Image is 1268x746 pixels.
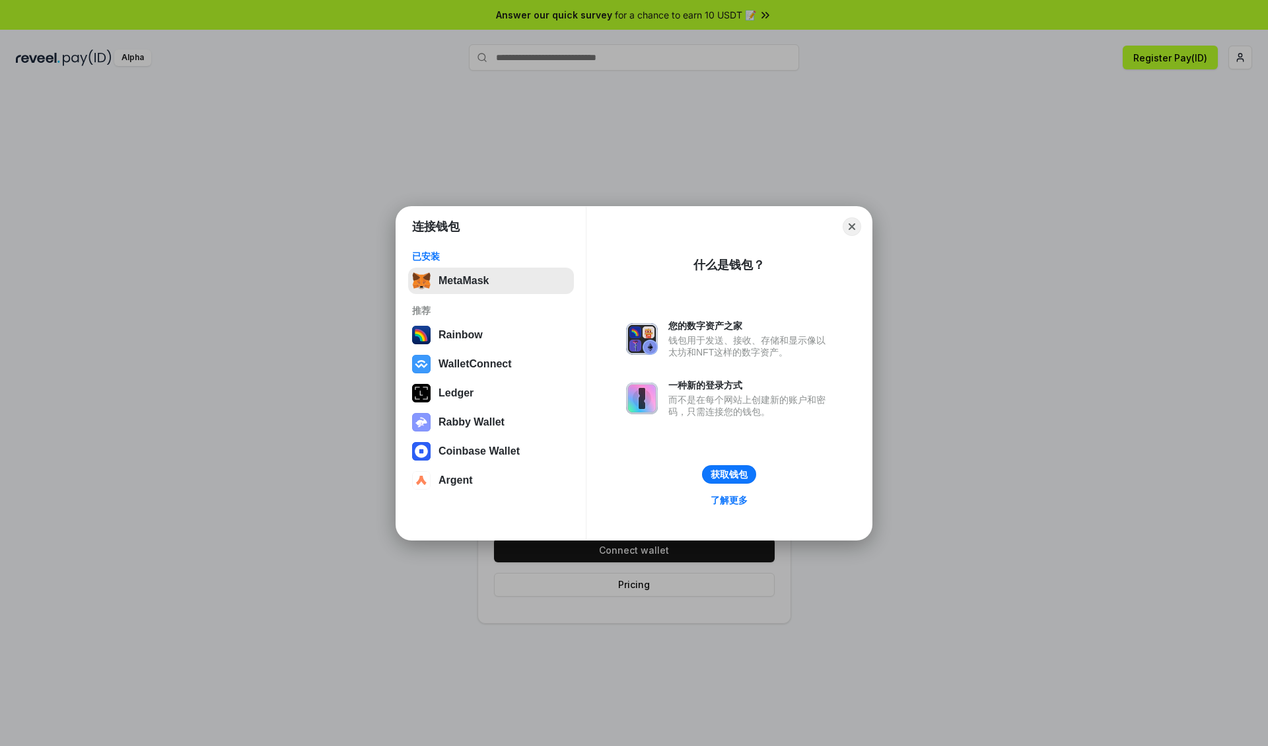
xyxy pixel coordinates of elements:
[439,416,505,428] div: Rabby Wallet
[408,467,574,494] button: Argent
[408,268,574,294] button: MetaMask
[412,384,431,402] img: svg+xml,%3Csvg%20xmlns%3D%22http%3A%2F%2Fwww.w3.org%2F2000%2Fsvg%22%20width%3D%2228%22%20height%3...
[408,351,574,377] button: WalletConnect
[412,413,431,431] img: svg+xml,%3Csvg%20xmlns%3D%22http%3A%2F%2Fwww.w3.org%2F2000%2Fsvg%22%20fill%3D%22none%22%20viewBox...
[412,305,570,317] div: 推荐
[408,322,574,348] button: Rainbow
[412,442,431,461] img: svg+xml,%3Csvg%20width%3D%2228%22%20height%3D%2228%22%20viewBox%3D%220%200%2028%2028%22%20fill%3D...
[439,445,520,457] div: Coinbase Wallet
[412,219,460,235] h1: 连接钱包
[408,438,574,465] button: Coinbase Wallet
[693,257,765,273] div: 什么是钱包？
[412,355,431,373] img: svg+xml,%3Csvg%20width%3D%2228%22%20height%3D%2228%22%20viewBox%3D%220%200%2028%2028%22%20fill%3D...
[702,465,756,484] button: 获取钱包
[439,275,489,287] div: MetaMask
[711,494,748,506] div: 了解更多
[439,329,483,341] div: Rainbow
[626,383,658,414] img: svg+xml,%3Csvg%20xmlns%3D%22http%3A%2F%2Fwww.w3.org%2F2000%2Fsvg%22%20fill%3D%22none%22%20viewBox...
[668,394,832,418] div: 而不是在每个网站上创建新的账户和密码，只需连接您的钱包。
[412,326,431,344] img: svg+xml,%3Csvg%20width%3D%22120%22%20height%3D%22120%22%20viewBox%3D%220%200%20120%20120%22%20fil...
[703,492,756,509] a: 了解更多
[408,380,574,406] button: Ledger
[439,474,473,486] div: Argent
[711,468,748,480] div: 获取钱包
[626,323,658,355] img: svg+xml,%3Csvg%20xmlns%3D%22http%3A%2F%2Fwww.w3.org%2F2000%2Fsvg%22%20fill%3D%22none%22%20viewBox...
[668,334,832,358] div: 钱包用于发送、接收、存储和显示像以太坊和NFT这样的数字资产。
[412,471,431,490] img: svg+xml,%3Csvg%20width%3D%2228%22%20height%3D%2228%22%20viewBox%3D%220%200%2028%2028%22%20fill%3D...
[439,387,474,399] div: Ledger
[412,272,431,290] img: svg+xml,%3Csvg%20fill%3D%22none%22%20height%3D%2233%22%20viewBox%3D%220%200%2035%2033%22%20width%...
[408,409,574,435] button: Rabby Wallet
[439,358,512,370] div: WalletConnect
[843,217,861,236] button: Close
[668,379,832,391] div: 一种新的登录方式
[668,320,832,332] div: 您的数字资产之家
[412,250,570,262] div: 已安装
